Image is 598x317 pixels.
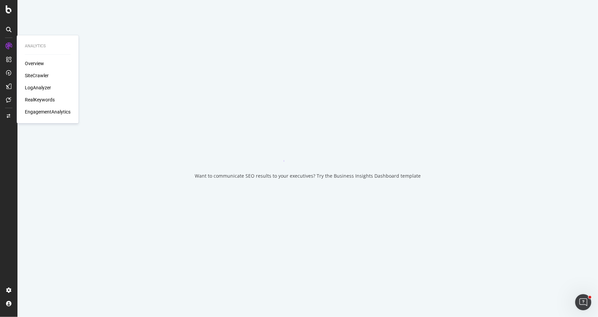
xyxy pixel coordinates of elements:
[25,72,49,79] a: SiteCrawler
[25,108,71,115] a: EngagementAnalytics
[195,173,421,179] div: Want to communicate SEO results to your executives? Try the Business Insights Dashboard template
[575,294,591,310] iframe: Intercom live chat
[25,60,44,67] a: Overview
[25,96,55,103] a: RealKeywords
[25,84,51,91] a: LogAnalyzer
[25,43,71,49] div: Analytics
[284,138,332,162] div: animation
